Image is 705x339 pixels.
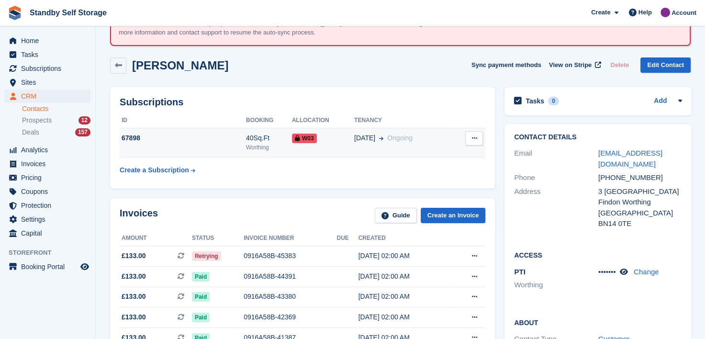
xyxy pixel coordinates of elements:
[638,8,652,17] span: Help
[5,226,90,240] a: menu
[21,157,78,170] span: Invoices
[192,251,221,261] span: Retrying
[192,231,244,246] th: Status
[192,313,210,322] span: Paid
[5,62,90,75] a: menu
[5,185,90,198] a: menu
[246,133,292,143] div: 40Sq.Ft
[122,292,146,302] span: £133.00
[8,6,22,20] img: stora-icon-8386f47178a22dfd0bd8f6a31ec36ba5ce8667c1dd55bd0f319d3a0aa187defe.svg
[634,268,659,276] a: Change
[122,271,146,282] span: £133.00
[598,149,662,168] a: [EMAIL_ADDRESS][DOMAIN_NAME]
[22,115,90,125] a: Prospects 12
[598,197,683,208] div: Findon Worthing
[122,251,146,261] span: £133.00
[132,59,228,72] h2: [PERSON_NAME]
[21,171,78,184] span: Pricing
[5,76,90,89] a: menu
[21,34,78,47] span: Home
[471,57,541,73] button: Sync payment methods
[120,165,189,175] div: Create a Subscription
[514,134,682,141] h2: Contact Details
[5,157,90,170] a: menu
[21,226,78,240] span: Capital
[120,161,195,179] a: Create a Subscription
[591,8,610,17] span: Create
[22,128,39,137] span: Deals
[21,199,78,212] span: Protection
[598,208,683,219] div: [GEOGRAPHIC_DATA]
[358,231,450,246] th: Created
[358,312,450,322] div: [DATE] 02:00 AM
[21,143,78,157] span: Analytics
[5,260,90,273] a: menu
[606,57,633,73] button: Delete
[21,260,78,273] span: Booking Portal
[354,113,452,128] th: Tenancy
[192,292,210,302] span: Paid
[387,134,413,142] span: Ongoing
[244,312,336,322] div: 0916A58B-42369
[598,172,683,183] div: [PHONE_NUMBER]
[5,143,90,157] a: menu
[21,48,78,61] span: Tasks
[548,97,559,105] div: 0
[244,292,336,302] div: 0916A58B-43380
[514,250,682,260] h2: Access
[598,218,683,229] div: BN14 0TE
[22,104,90,113] a: Contacts
[5,90,90,103] a: menu
[336,231,358,246] th: Due
[22,127,90,137] a: Deals 157
[79,261,90,272] a: Preview store
[26,5,111,21] a: Standby Self Storage
[514,280,598,291] li: Worthing
[5,213,90,226] a: menu
[358,251,450,261] div: [DATE] 02:00 AM
[21,62,78,75] span: Subscriptions
[671,8,696,18] span: Account
[292,134,317,143] span: W03
[5,48,90,61] a: menu
[119,19,454,37] p: An error occurred with the auto-sync process for the site: [GEOGRAPHIC_DATA]. Please review the f...
[514,148,598,169] div: Email
[21,76,78,89] span: Sites
[244,251,336,261] div: 0916A58B-45383
[640,57,691,73] a: Edit Contact
[514,268,525,276] span: PTI
[545,57,603,73] a: View on Stripe
[5,171,90,184] a: menu
[75,128,90,136] div: 157
[78,116,90,124] div: 12
[358,271,450,282] div: [DATE] 02:00 AM
[526,97,544,105] h2: Tasks
[21,90,78,103] span: CRM
[421,208,486,224] a: Create an Invoice
[120,208,158,224] h2: Invoices
[514,172,598,183] div: Phone
[549,60,592,70] span: View on Stripe
[120,133,246,143] div: 67898
[598,186,683,197] div: 3 [GEOGRAPHIC_DATA]
[394,20,442,27] a: knowledge base
[5,34,90,47] a: menu
[192,272,210,282] span: Paid
[5,199,90,212] a: menu
[244,231,336,246] th: Invoice number
[244,271,336,282] div: 0916A58B-44391
[21,185,78,198] span: Coupons
[375,208,417,224] a: Guide
[354,133,375,143] span: [DATE]
[120,113,246,128] th: ID
[21,213,78,226] span: Settings
[246,113,292,128] th: Booking
[122,312,146,322] span: £133.00
[358,292,450,302] div: [DATE] 02:00 AM
[9,248,95,258] span: Storefront
[246,143,292,152] div: Worthing
[292,113,354,128] th: Allocation
[514,186,598,229] div: Address
[120,97,485,108] h2: Subscriptions
[598,268,616,276] span: •••••••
